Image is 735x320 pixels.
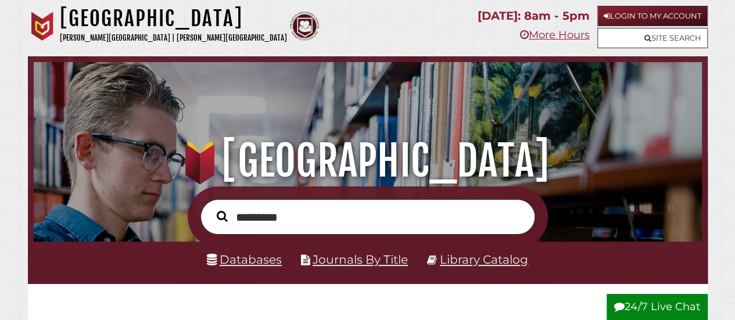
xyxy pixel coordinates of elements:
a: Login to My Account [597,6,708,26]
h1: [GEOGRAPHIC_DATA] [60,6,287,31]
p: [PERSON_NAME][GEOGRAPHIC_DATA] | [PERSON_NAME][GEOGRAPHIC_DATA] [60,31,287,45]
button: Search [211,208,234,225]
a: Journals By Title [313,252,408,267]
p: [DATE]: 8am - 5pm [478,6,590,26]
a: Library Catalog [440,252,528,267]
i: Search [217,210,228,222]
a: Site Search [597,28,708,48]
a: More Hours [520,28,590,41]
h1: [GEOGRAPHIC_DATA] [44,135,690,186]
img: Calvin Theological Seminary [290,12,319,41]
a: Databases [207,252,282,267]
img: Calvin University [28,12,57,41]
